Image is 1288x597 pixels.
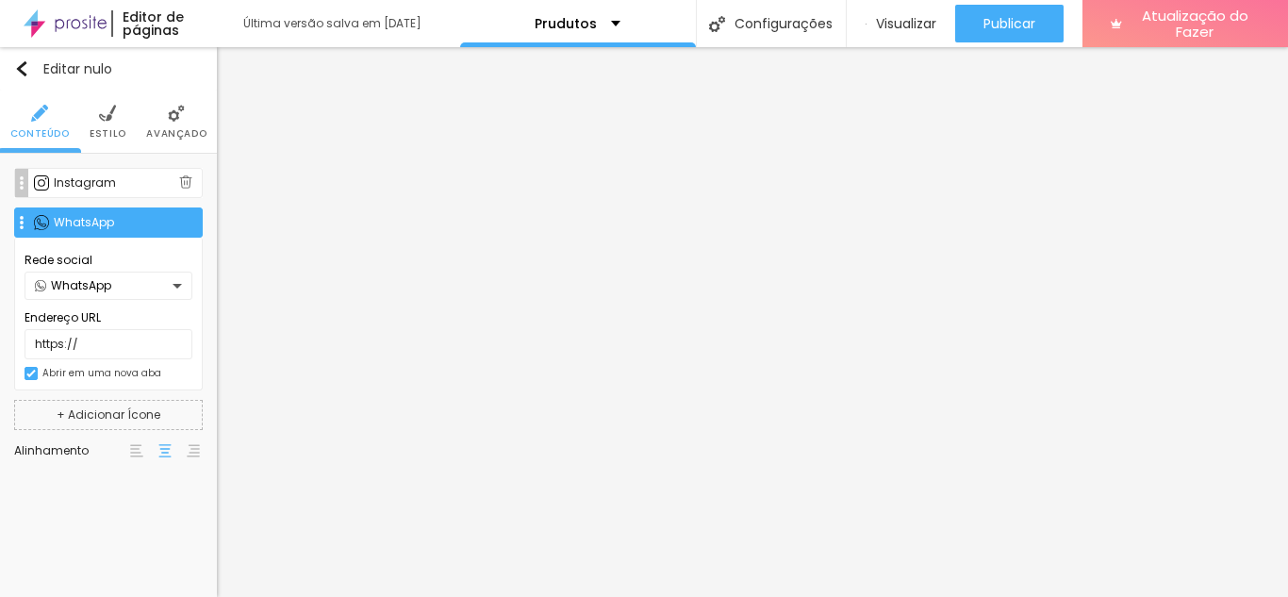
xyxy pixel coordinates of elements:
font: + Adicionar Ícone [57,406,160,423]
button: Visualizar [847,5,955,42]
font: Avançado [146,126,206,141]
img: Ícone [709,16,725,32]
img: Ícone [31,105,48,122]
font: Última versão salva em [DATE] [243,15,421,31]
img: paragraph-left-align.svg [130,444,143,457]
font: Visualizar [876,14,936,33]
font: Conteúdo [10,126,70,141]
button: Publicar [955,5,1064,42]
iframe: Editor [217,47,1288,597]
font: Endereço URL [25,309,101,325]
font: Atualização do Fazer [1142,6,1248,41]
img: view-1.svg [866,16,867,32]
font: Editor de páginas [123,8,184,40]
font: Prudutos [535,14,597,33]
font: Rede social [25,252,92,268]
img: Ícone [15,176,28,190]
font: Abrir em uma nova aba [42,366,161,380]
img: WhatsApp [34,215,49,230]
img: Ícone [14,61,29,76]
font: Editar nulo [43,59,112,78]
font: Alinhamento [14,442,89,458]
img: Instagram [34,175,49,191]
font: WhatsApp [51,277,111,293]
img: WhatsApp [35,280,46,291]
img: Ícone [15,216,28,229]
img: Ícone [26,369,36,378]
font: Estilo [90,126,126,141]
img: Ícone [168,105,185,122]
button: + Adicionar Ícone [14,400,203,430]
font: Publicar [983,14,1035,33]
font: Instagram [54,174,116,191]
font: Configurações [735,14,833,33]
img: paragraph-center-align.svg [158,444,172,457]
img: paragraph-right-align.svg [187,444,200,457]
img: Ícone [179,175,192,189]
img: Ícone [99,105,116,122]
font: WhatsApp [54,214,114,230]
